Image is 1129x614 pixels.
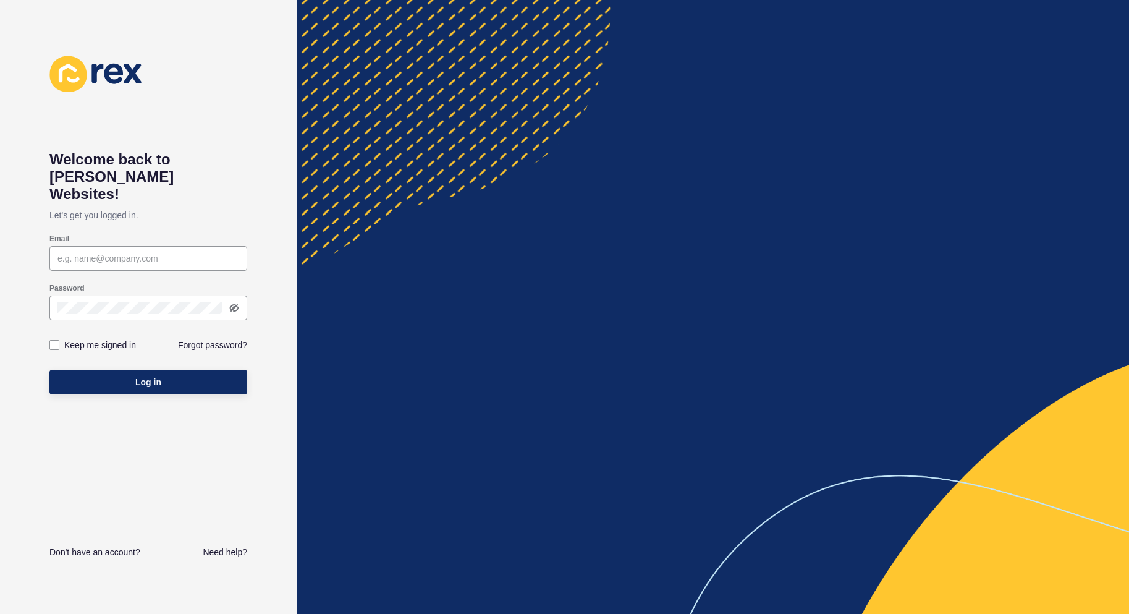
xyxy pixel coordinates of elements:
[49,234,69,244] label: Email
[203,546,247,558] a: Need help?
[49,283,85,293] label: Password
[49,203,247,228] p: Let's get you logged in.
[135,376,161,388] span: Log in
[49,370,247,394] button: Log in
[178,339,247,351] a: Forgot password?
[57,252,239,265] input: e.g. name@company.com
[49,546,140,558] a: Don't have an account?
[64,339,136,351] label: Keep me signed in
[49,151,247,203] h1: Welcome back to [PERSON_NAME] Websites!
